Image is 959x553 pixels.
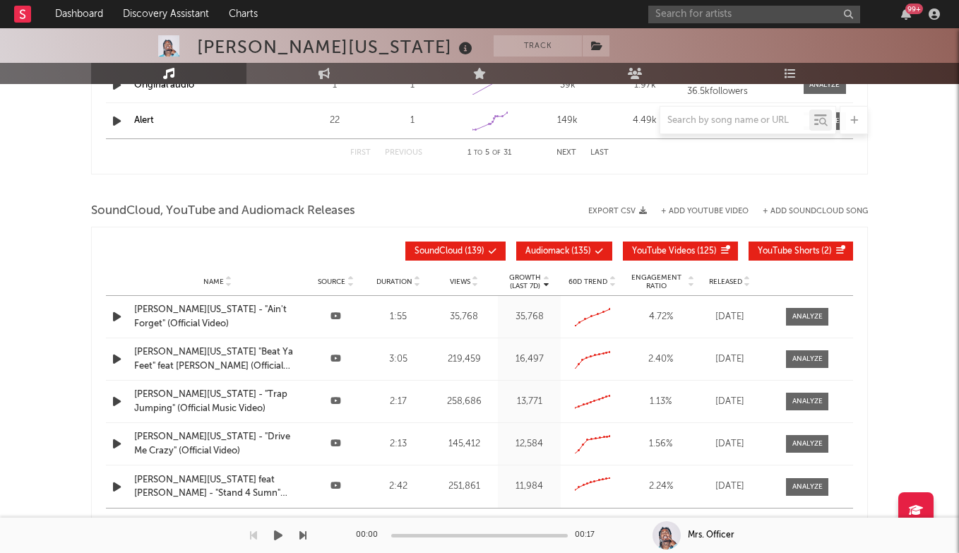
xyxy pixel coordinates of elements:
[492,150,501,156] span: of
[623,242,738,261] button: YouTube Videos(125)
[318,278,345,286] span: Source
[371,480,427,494] div: 2:42
[709,278,742,286] span: Released
[509,273,541,282] p: Growth
[525,247,591,256] span: ( 135 )
[701,310,758,324] div: [DATE]
[203,278,224,286] span: Name
[371,437,427,451] div: 2:13
[434,395,495,409] div: 258,686
[525,247,569,256] span: Audiomack
[434,352,495,367] div: 219,459
[376,278,412,286] span: Duration
[299,78,370,93] div: 1
[451,145,528,162] div: 1 5 31
[610,78,681,93] div: 1.97k
[627,480,694,494] div: 2.24 %
[556,149,576,157] button: Next
[350,149,371,157] button: First
[494,35,582,57] button: Track
[575,527,603,544] div: 00:17
[749,208,868,215] button: + Add SoundCloud Song
[632,247,717,256] span: ( 125 )
[405,242,506,261] button: SoundCloud(139)
[627,395,694,409] div: 1.13 %
[501,437,557,451] div: 12,584
[632,247,695,256] span: YouTube Videos
[450,278,470,286] span: Views
[501,352,557,367] div: 16,497
[474,150,482,156] span: to
[627,352,694,367] div: 2.40 %
[134,345,301,373] a: [PERSON_NAME][US_STATE] "Beat Ya Feet" feat [PERSON_NAME] (Official Video)
[501,310,557,324] div: 35,768
[701,395,758,409] div: [DATE]
[627,310,694,324] div: 4.72 %
[688,529,734,542] div: Mrs. Officer
[134,388,301,415] a: [PERSON_NAME][US_STATE] - "Trap Jumping" (Official Music Video)
[590,149,609,157] button: Last
[763,208,868,215] button: + Add SoundCloud Song
[371,310,427,324] div: 1:55
[356,527,384,544] div: 00:00
[901,8,911,20] button: 99+
[905,4,923,14] div: 99 +
[385,149,422,157] button: Previous
[661,208,749,215] button: + Add YouTube Video
[516,242,612,261] button: Audiomack(135)
[415,247,463,256] span: SoundCloud
[648,6,860,23] input: Search for artists
[660,115,809,126] input: Search by song name or URL
[134,303,301,331] a: [PERSON_NAME][US_STATE] - "Ain't Forget" (Official Video)
[434,480,495,494] div: 251,861
[371,395,427,409] div: 2:17
[434,437,495,451] div: 145,412
[701,437,758,451] div: [DATE]
[568,278,607,286] span: 60D Trend
[749,242,853,261] button: YouTube Shorts(2)
[501,395,557,409] div: 13,771
[134,430,301,458] a: [PERSON_NAME][US_STATE] - "Drive Me Crazy" (Official Video)
[197,35,476,59] div: [PERSON_NAME][US_STATE]
[532,78,603,93] div: 39k
[134,473,301,501] a: [PERSON_NAME][US_STATE] feat [PERSON_NAME] - "Stand 4 Sumn" (Official Video)
[758,247,819,256] span: YouTube Shorts
[434,310,495,324] div: 35,768
[371,352,427,367] div: 3:05
[701,480,758,494] div: [DATE]
[627,437,694,451] div: 1.56 %
[415,247,484,256] span: ( 139 )
[647,208,749,215] div: + Add YouTube Video
[501,480,557,494] div: 11,984
[701,352,758,367] div: [DATE]
[91,203,355,220] span: SoundCloud, YouTube and Audiomack Releases
[451,514,528,531] div: 1 5 399
[509,282,541,290] p: (Last 7d)
[377,78,448,93] div: 1
[588,207,647,215] button: Export CSV
[134,81,194,90] a: Original audio
[687,87,793,97] div: 36.5k followers
[627,273,686,290] span: Engagement Ratio
[758,247,832,256] span: ( 2 )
